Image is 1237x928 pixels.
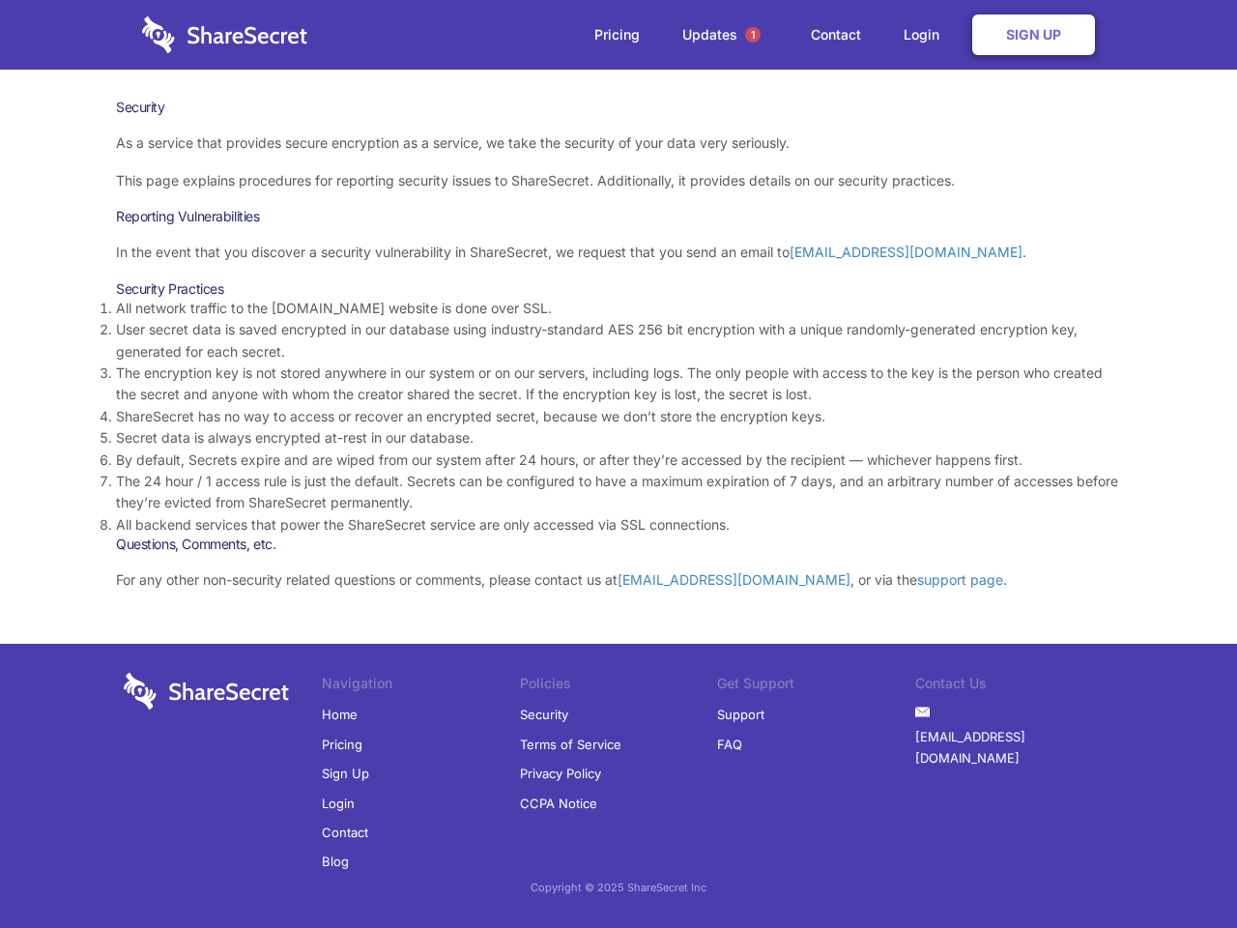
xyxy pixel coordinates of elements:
[116,514,1121,536] li: All backend services that power the ShareSecret service are only accessed via SSL connections.
[575,5,659,65] a: Pricing
[116,170,1121,191] p: This page explains procedures for reporting security issues to ShareSecret. Additionally, it prov...
[322,818,368,847] a: Contact
[520,789,597,818] a: CCPA Notice
[116,298,1121,319] li: All network traffic to the [DOMAIN_NAME] website is done over SSL.
[116,319,1121,362] li: User secret data is saved encrypted in our database using industry-standard AES 256 bit encryptio...
[322,673,520,700] li: Navigation
[915,722,1113,773] a: [EMAIL_ADDRESS][DOMAIN_NAME]
[745,27,761,43] span: 1
[322,700,358,729] a: Home
[116,362,1121,406] li: The encryption key is not stored anywhere in our system or on our servers, including logs. The on...
[322,789,355,818] a: Login
[116,280,1121,298] h3: Security Practices
[116,569,1121,591] p: For any other non-security related questions or comments, please contact us at , or via the .
[917,571,1003,588] a: support page
[520,759,601,788] a: Privacy Policy
[116,208,1121,225] h3: Reporting Vulnerabilities
[717,700,764,729] a: Support
[116,99,1121,116] h1: Security
[142,16,307,53] img: logo-wordmark-white-trans-d4663122ce5f474addd5e946df7df03e33cb6a1c49d2221995e7729f52c070b2.svg
[717,673,915,700] li: Get Support
[116,406,1121,427] li: ShareSecret has no way to access or recover an encrypted secret, because we don’t store the encry...
[124,673,289,710] img: logo-wordmark-white-trans-d4663122ce5f474addd5e946df7df03e33cb6a1c49d2221995e7729f52c070b2.svg
[322,730,362,759] a: Pricing
[116,536,1121,553] h3: Questions, Comments, etc.
[116,132,1121,154] p: As a service that provides secure encryption as a service, we take the security of your data very...
[618,571,850,588] a: [EMAIL_ADDRESS][DOMAIN_NAME]
[520,730,621,759] a: Terms of Service
[116,471,1121,514] li: The 24 hour / 1 access rule is just the default. Secrets can be configured to have a maximum expi...
[520,673,718,700] li: Policies
[116,242,1121,263] p: In the event that you discover a security vulnerability in ShareSecret, we request that you send ...
[915,673,1113,700] li: Contact Us
[972,14,1095,55] a: Sign Up
[790,244,1022,260] a: [EMAIL_ADDRESS][DOMAIN_NAME]
[116,427,1121,449] li: Secret data is always encrypted at-rest in our database.
[884,5,968,65] a: Login
[116,449,1121,471] li: By default, Secrets expire and are wiped from our system after 24 hours, or after they’re accesse...
[520,700,568,729] a: Security
[322,847,349,876] a: Blog
[322,759,369,788] a: Sign Up
[717,730,742,759] a: FAQ
[791,5,880,65] a: Contact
